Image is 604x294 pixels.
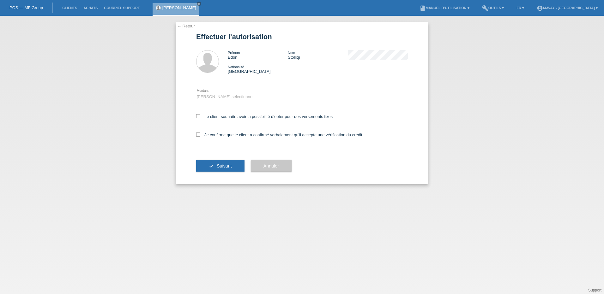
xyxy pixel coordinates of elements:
[177,24,195,28] a: ← Retour
[59,6,80,10] a: Clients
[228,51,240,55] span: Prénom
[537,5,543,11] i: account_circle
[197,2,201,5] i: close
[288,50,348,60] div: Stolliqi
[482,5,488,11] i: build
[416,6,473,10] a: bookManuel d’utilisation ▾
[251,160,292,172] button: Annuler
[196,160,245,172] button: check Suivant
[263,163,279,168] span: Annuler
[588,288,601,292] a: Support
[534,6,601,10] a: account_circlem-way - [GEOGRAPHIC_DATA] ▾
[513,6,527,10] a: FR ▾
[101,6,143,10] a: Courriel Support
[196,132,363,137] label: Je confirme que le client a confirmé verbalement qu'il accepte une vérification du crédit.
[197,2,201,6] a: close
[479,6,507,10] a: buildOutils ▾
[9,5,43,10] a: POS — MF Group
[228,50,288,60] div: Edon
[162,5,196,10] a: [PERSON_NAME]
[209,163,214,168] i: check
[228,65,244,69] span: Nationalité
[217,163,232,168] span: Suivant
[196,114,333,119] label: Le client souhaite avoir la possibilité d’opter pour des versements fixes
[80,6,101,10] a: Achats
[420,5,426,11] i: book
[288,51,295,55] span: Nom
[228,64,288,74] div: [GEOGRAPHIC_DATA]
[196,33,408,41] h1: Effectuer l’autorisation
